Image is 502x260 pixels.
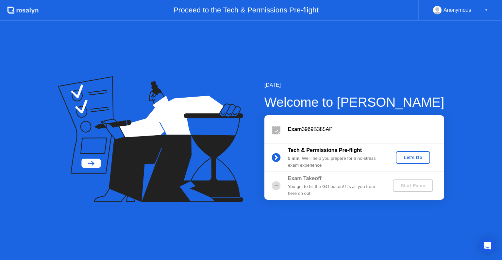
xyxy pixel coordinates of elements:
[443,6,471,14] div: Anonymous
[288,125,444,133] div: 3969B385AP
[288,156,300,161] b: 5 min
[288,147,362,153] b: Tech & Permissions Pre-flight
[395,183,430,188] div: Start Exam
[264,92,444,112] div: Welcome to [PERSON_NAME]
[480,238,495,253] div: Open Intercom Messenger
[485,6,488,14] div: ▼
[288,183,382,197] div: You get to hit the GO button! It’s all you from here on out
[398,155,427,160] div: Let's Go
[264,81,444,89] div: [DATE]
[393,179,433,192] button: Start Exam
[288,155,382,169] div: : We’ll help you prepare for a no-stress exam experience
[396,151,430,164] button: Let's Go
[288,126,302,132] b: Exam
[288,176,322,181] b: Exam Takeoff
